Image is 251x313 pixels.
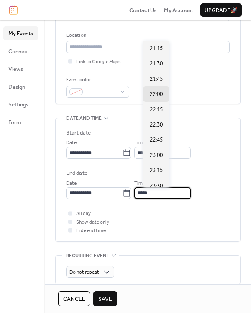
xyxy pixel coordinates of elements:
[150,182,163,190] span: 23:30
[66,251,109,260] span: Recurring event
[150,44,163,53] span: 21:15
[205,6,238,15] span: Upgrade 🚀
[134,139,145,147] span: Time
[200,3,242,17] button: Upgrade🚀
[164,6,193,15] span: My Account
[3,62,38,75] a: Views
[150,121,163,129] span: 22:30
[63,295,85,303] span: Cancel
[8,47,29,56] span: Connect
[76,58,121,66] span: Link to Google Maps
[164,6,193,14] a: My Account
[58,291,90,306] button: Cancel
[134,179,145,188] span: Time
[3,26,38,40] a: My Events
[98,295,112,303] span: Save
[150,151,163,160] span: 23:00
[129,6,157,14] a: Contact Us
[66,31,228,40] div: Location
[66,139,77,147] span: Date
[69,267,99,277] span: Do not repeat
[8,29,33,38] span: My Events
[76,210,91,218] span: All day
[66,129,91,137] div: Start date
[150,166,163,175] span: 23:15
[66,169,87,177] div: End date
[8,65,23,73] span: Views
[150,59,163,68] span: 21:30
[150,90,163,98] span: 22:00
[150,106,163,114] span: 22:15
[93,291,117,306] button: Save
[8,83,25,91] span: Design
[76,218,109,227] span: Show date only
[3,98,38,111] a: Settings
[76,227,106,235] span: Hide end time
[66,179,77,188] span: Date
[3,115,38,129] a: Form
[9,5,18,15] img: logo
[3,44,38,58] a: Connect
[150,136,163,144] span: 22:45
[66,114,102,123] span: Date and time
[8,101,28,109] span: Settings
[150,75,163,83] span: 21:45
[3,80,38,93] a: Design
[66,76,128,84] div: Event color
[129,6,157,15] span: Contact Us
[8,118,21,127] span: Form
